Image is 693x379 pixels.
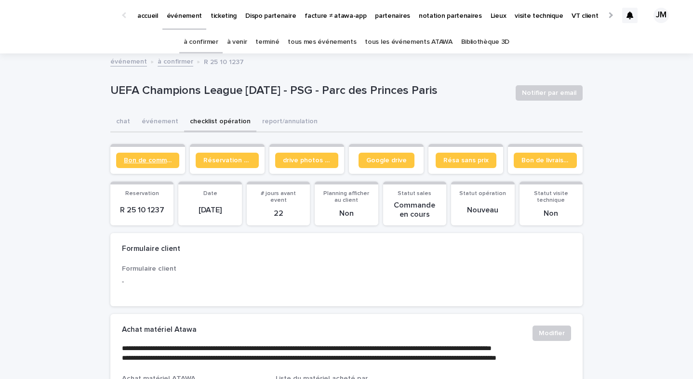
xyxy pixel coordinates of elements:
[196,153,259,168] a: Réservation client
[275,153,338,168] a: drive photos coordinateur
[365,31,452,53] a: tous les événements ATAWA
[122,277,264,287] p: -
[122,326,197,334] h2: Achat matériel Atawa
[19,6,113,25] img: Ls34BcGeRexTGTNfXpUC
[261,191,296,203] span: # jours avant event
[539,328,565,338] span: Modifier
[522,88,576,98] span: Notifier par email
[359,153,414,168] a: Google drive
[461,31,509,53] a: Bibliothèque 3D
[288,31,356,53] a: tous mes événements
[227,31,247,53] a: à venir
[443,157,489,164] span: Résa sans prix
[521,157,569,164] span: Bon de livraison
[110,55,147,66] a: événement
[459,191,506,196] span: Statut opération
[110,112,136,132] button: chat
[256,112,323,132] button: report/annulation
[203,157,251,164] span: Réservation client
[514,153,577,168] a: Bon de livraison
[184,31,218,53] a: à confirmer
[158,55,193,66] a: à confirmer
[389,201,440,219] p: Commande en cours
[116,153,179,168] a: Bon de commande
[516,85,583,101] button: Notifier par email
[436,153,496,168] a: Résa sans prix
[203,191,217,196] span: Date
[253,209,304,218] p: 22
[323,191,369,203] span: Planning afficher au client
[122,245,180,253] h2: Formulaire client
[533,326,571,341] button: Modifier
[534,191,568,203] span: Statut visite technique
[525,209,577,218] p: Non
[184,206,236,215] p: [DATE]
[125,191,159,196] span: Reservation
[116,206,168,215] p: R 25 10 1237
[136,112,184,132] button: événement
[255,31,279,53] a: terminé
[653,8,669,23] div: JM
[283,157,331,164] span: drive photos coordinateur
[457,206,508,215] p: Nouveau
[398,191,431,196] span: Statut sales
[110,84,508,98] p: UEFA Champions League [DATE] - PSG - Parc des Princes Paris
[184,112,256,132] button: checklist opération
[366,157,407,164] span: Google drive
[124,157,172,164] span: Bon de commande
[204,56,244,66] p: R 25 10 1237
[122,265,176,272] span: Formulaire client
[320,209,372,218] p: Non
